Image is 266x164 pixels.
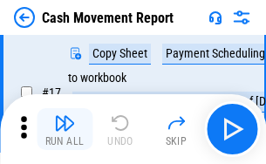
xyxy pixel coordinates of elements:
[89,44,151,65] div: Copy Sheet
[54,113,75,133] img: Run All
[42,10,174,26] div: Cash Movement Report
[68,72,126,85] div: to workbook
[37,108,92,150] button: Run All
[45,136,85,147] div: Run All
[218,115,246,143] img: Main button
[166,113,187,133] img: Skip
[42,85,61,99] span: # 17
[208,10,222,24] img: Support
[166,136,188,147] div: Skip
[148,108,204,150] button: Skip
[14,7,35,28] img: Back
[231,7,252,28] img: Settings menu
